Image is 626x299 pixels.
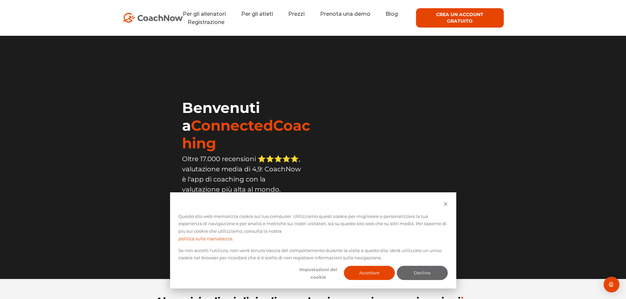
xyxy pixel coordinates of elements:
font: Questo sito web memorizza cookie sul tuo computer. Utilizziamo questi cookie per migliorare e per... [178,213,448,235]
a: Prezzi [288,11,305,17]
a: Prenota una demo [320,11,370,17]
button: Ignora il banner dei cookie [443,201,448,208]
button: Declino [397,266,448,280]
font: . [232,235,233,243]
a: Per gli allenatori [183,11,226,17]
font: Accettare [359,269,380,277]
button: Accettare [344,266,395,280]
font: Benvenuti a [182,99,260,134]
font: Impostazioni dei cookie [295,266,342,281]
a: Per gli atleti [241,11,273,17]
img: Logo CoachNow [123,13,183,23]
font: Se non accetti l'utilizzo, non verrà tenuta traccia del comportamento durante la visita a questo ... [178,247,448,262]
a: CREA UN ACCOUNT GRATUITO [416,8,503,28]
font: Declino [414,269,430,277]
div: Banner dei cookie [170,192,456,288]
a: politica sulla riservatezza [178,235,232,243]
font: CREA UN ACCOUNT GRATUITO [436,11,483,24]
div: Open Intercom Messenger [604,277,619,292]
font: Oltre 17.000 recensioni ⭐️⭐️⭐️⭐️⭐️, valutazione media di 4,9: CoachNow è l'app di coaching con la... [182,155,301,193]
font: ConnectedCoaching [182,117,310,152]
a: Registrazione [188,19,224,25]
a: Blog [385,11,398,17]
button: Impostazioni dei cookie [295,266,342,280]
